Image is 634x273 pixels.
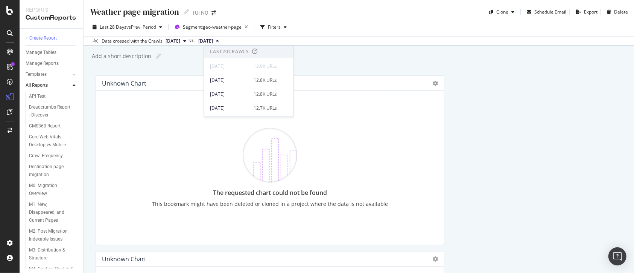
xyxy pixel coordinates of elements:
[126,24,156,30] span: vs Prev. Period
[254,105,277,112] div: 12.7K URLs
[26,34,57,42] div: + Create Report
[26,60,78,67] a: Manage Reports
[29,201,78,224] a: M1: New, Disappeared, and Current Pages
[90,6,179,18] div: Weather page migration
[192,9,208,17] div: TUI NO
[254,91,277,98] div: 12.8K URLs
[29,152,63,160] div: Crawl Frequency
[156,54,161,59] i: Edit report name
[486,6,517,18] button: Clone
[257,21,290,33] button: Filters
[195,37,222,46] button: [DATE]
[604,6,628,18] button: Delete
[26,81,48,89] div: All Reports
[268,24,281,30] div: Filters
[29,163,72,179] div: Destination page migration
[26,71,47,78] div: Templates
[29,182,78,198] a: M0: Migration Overview
[29,201,74,224] div: M1: New, Disappeared, and Current Pages
[172,21,251,33] button: Segment:geo-weather-page
[152,189,388,197] div: The requested chart could not be found
[608,247,626,265] div: Open Intercom Messenger
[496,9,508,15] div: Clone
[29,103,78,119] a: Breadcrumbs Report - Discover
[100,24,126,30] span: Last 28 Days
[198,38,213,44] span: 2025 Aug. 13th
[102,38,163,44] div: Data crossed with the Crawls
[573,6,598,18] button: Export
[29,246,72,262] div: M3: Distribution & Structure
[211,10,216,15] div: arrow-right-arrow-left
[26,49,78,57] a: Manage Tables
[243,128,297,183] img: CKGWtfuM.png
[210,105,249,112] div: [DATE]
[166,38,180,44] span: 2025 Oct. 9th
[26,34,78,42] a: + Create Report
[29,152,78,160] a: Crawl Frequency
[26,60,59,67] div: Manage Reports
[534,9,566,15] div: Schedule Email
[524,6,566,18] button: Schedule Email
[29,92,46,100] div: API Test
[163,37,189,46] button: [DATE]
[584,9,598,15] div: Export
[614,9,628,15] div: Delete
[26,81,70,89] a: All Reports
[184,9,189,15] i: Edit report name
[29,92,78,100] a: API Test
[29,163,78,179] a: Destination page migration
[91,52,151,60] div: Add a short description
[29,246,78,262] a: M3: Distribution & Structure
[183,24,242,30] span: Segment: geo-weather-page
[29,133,73,149] div: Core Web Vitals: Desktop vs Mobile
[210,48,249,55] div: Last 20 Crawls
[26,71,70,78] a: Templates
[152,200,388,208] div: This bookmark might have been deleted or cloned in a project where the data is not available
[102,80,146,87] div: Unknown chart
[26,6,77,14] div: Reports
[26,49,56,57] div: Manage Tables
[210,63,249,70] div: [DATE]
[26,14,77,22] div: CustomReports
[29,122,61,130] div: CMS360 Report
[96,75,444,245] div: Unknown chartThe requested chart could not be foundThis bookmark might have been deleted or clone...
[210,91,249,98] div: [DATE]
[29,103,73,119] div: Breadcrumbs Report - Discover
[29,227,78,243] a: M2: Post Migration Indexable Issues
[29,122,78,130] a: CMS360 Report
[29,227,73,243] div: M2: Post Migration Indexable Issues
[189,37,195,44] span: vs
[254,77,277,84] div: 12.8K URLs
[102,255,146,263] div: Unknown chart
[29,133,78,149] a: Core Web Vitals: Desktop vs Mobile
[29,182,71,198] div: M0: Migration Overview
[210,77,249,84] div: [DATE]
[254,63,277,70] div: 12.9K URLs
[90,21,165,33] button: Last 28 DaysvsPrev. Period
